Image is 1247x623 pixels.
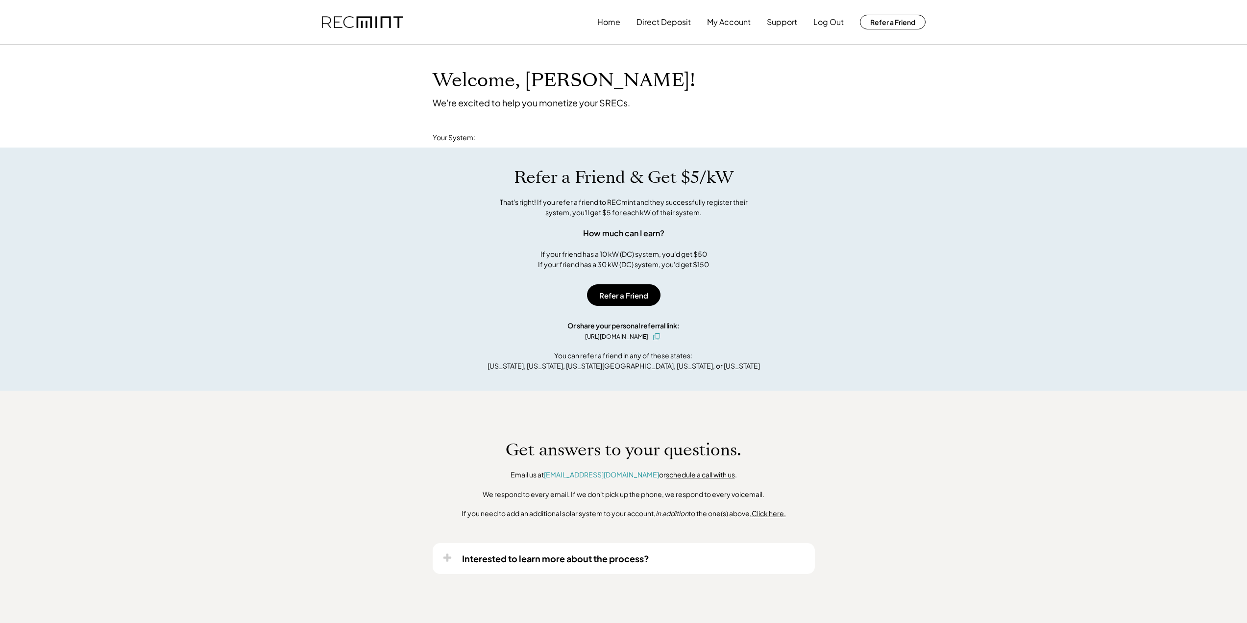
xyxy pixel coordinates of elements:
[483,490,764,499] div: We respond to every email. If we don't pick up the phone, we respond to every voicemail.
[583,227,664,239] div: How much can I earn?
[433,133,475,143] div: Your System:
[767,12,797,32] button: Support
[567,321,680,331] div: Or share your personal referral link:
[511,470,737,480] div: Email us at or .
[813,12,844,32] button: Log Out
[462,553,649,564] div: Interested to learn more about the process?
[462,509,786,519] div: If you need to add an additional solar system to your account, to the one(s) above,
[597,12,620,32] button: Home
[322,16,403,28] img: recmint-logotype%403x.png
[514,167,734,188] h1: Refer a Friend & Get $5/kW
[488,350,760,371] div: You can refer a friend in any of these states: [US_STATE], [US_STATE], [US_STATE][GEOGRAPHIC_DATA...
[489,197,758,218] div: That's right! If you refer a friend to RECmint and they successfully register their system, you'l...
[636,12,691,32] button: Direct Deposit
[656,509,688,518] em: in addition
[433,97,630,108] div: We're excited to help you monetize your SRECs.
[585,332,648,341] div: [URL][DOMAIN_NAME]
[587,284,660,306] button: Refer a Friend
[860,15,926,29] button: Refer a Friend
[651,331,662,343] button: click to copy
[506,440,741,460] h1: Get answers to your questions.
[433,69,695,92] h1: Welcome, [PERSON_NAME]!
[538,249,709,270] div: If your friend has a 10 kW (DC) system, you'd get $50 If your friend has a 30 kW (DC) system, you...
[752,509,786,518] u: Click here.
[707,12,751,32] button: My Account
[544,470,659,479] a: [EMAIL_ADDRESS][DOMAIN_NAME]
[666,470,735,479] a: schedule a call with us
